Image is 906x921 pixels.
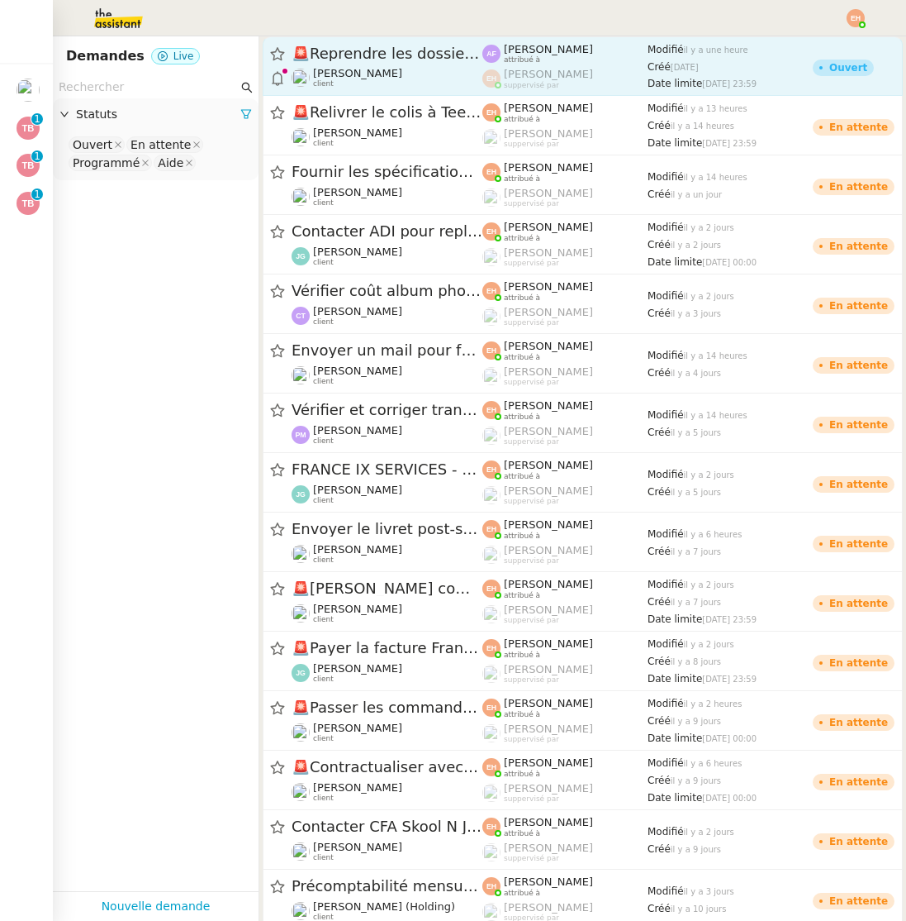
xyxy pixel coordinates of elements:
[313,139,334,148] span: client
[313,781,402,794] span: [PERSON_NAME]
[829,718,888,728] div: En attente
[702,139,757,148] span: [DATE] 23:59
[482,459,647,480] app-user-label: attribué à
[504,399,593,412] span: [PERSON_NAME]
[702,675,757,684] span: [DATE] 23:59
[292,664,310,682] img: svg
[504,795,559,804] span: suppervisé par
[647,188,671,200] span: Créé
[671,241,721,250] span: il y a 2 jours
[702,79,757,88] span: [DATE] 23:59
[504,604,593,616] span: [PERSON_NAME]
[292,545,310,563] img: users%2FtFhOaBya8rNVU5KG7br7ns1BCvi2%2Favatar%2Faa8c47da-ee6c-4101-9e7d-730f2e64f978
[292,67,482,88] app-user-detailed-label: client
[482,401,500,419] img: svg
[482,45,500,63] img: svg
[647,171,684,183] span: Modifié
[292,842,310,861] img: users%2F0v3yA2ZOZBYwPN7V38GNVTYjOQj1%2Favatar%2Fa58eb41e-cbb7-4128-9131-87038ae72dcb
[504,306,593,318] span: [PERSON_NAME]
[17,192,40,215] img: svg
[482,460,500,479] img: svg
[504,591,540,600] span: attribué à
[671,63,699,72] span: [DATE]
[647,638,684,650] span: Modifié
[647,239,671,251] span: Créé
[647,596,671,608] span: Créé
[482,367,500,385] img: users%2FyQfMwtYgTqhRP2YHWHmG2s2LYaD3%2Favatar%2Fprofile-pic.png
[829,182,888,192] div: En attente
[292,403,482,418] span: Vérifier et corriger transactions sur Pennylane
[482,578,647,599] app-user-label: attribué à
[313,437,334,446] span: client
[504,43,593,55] span: [PERSON_NAME]
[504,161,593,174] span: [PERSON_NAME]
[292,841,482,862] app-user-detailed-label: client
[504,782,593,795] span: [PERSON_NAME]
[504,127,593,140] span: [PERSON_NAME]
[504,842,593,854] span: [PERSON_NAME]
[482,161,647,183] app-user-label: attribué à
[313,841,402,853] span: [PERSON_NAME]
[292,783,310,801] img: users%2FtFhOaBya8rNVU5KG7br7ns1BCvi2%2Favatar%2Faa8c47da-ee6c-4101-9e7d-730f2e64f978
[292,305,482,327] app-user-detailed-label: client
[684,470,734,480] span: il y a 2 jours
[17,117,40,140] img: svg
[482,604,647,625] app-user-label: suppervisé par
[829,301,888,311] div: En attente
[504,829,540,838] span: attribué à
[504,816,593,828] span: [PERSON_NAME]
[292,879,482,894] span: Précomptabilité mensuelle - [DATE]
[69,136,125,153] nz-select-item: Ouvert
[684,828,734,837] span: il y a 2 jours
[154,155,196,171] nz-select-item: Aide
[671,369,721,378] span: il y a 4 jours
[482,605,500,623] img: users%2FyQfMwtYgTqhRP2YHWHmG2s2LYaD3%2Favatar%2Fprofile-pic.png
[292,224,482,239] span: Contacter ADI pour replanification
[292,462,482,477] span: FRANCE IX SERVICES - RAPPEL 2 FACTURE INVFIX9213
[292,581,482,596] span: [PERSON_NAME] commandes projet Impactes
[482,816,647,837] app-user-label: attribué à
[647,44,684,55] span: Modifié
[73,155,140,170] div: Programmé
[482,723,647,744] app-user-label: suppervisé par
[829,837,888,847] div: En attente
[504,68,593,80] span: [PERSON_NAME]
[504,518,593,531] span: [PERSON_NAME]
[292,485,310,503] img: svg
[504,756,593,769] span: [PERSON_NAME]
[482,340,647,361] app-user-label: attribué à
[671,190,722,199] span: il y a un jour
[482,306,647,327] app-user-label: suppervisé par
[482,127,647,149] app-user-label: suppervisé par
[292,760,482,775] span: Contractualiser avec SKEMA pour apprentissage
[504,199,559,208] span: suppervisé par
[647,103,684,114] span: Modifié
[59,78,238,97] input: Rechercher
[684,351,747,360] span: il y a 14 heures
[504,459,593,471] span: [PERSON_NAME]
[482,222,500,241] img: svg
[482,784,500,802] img: users%2FyQfMwtYgTqhRP2YHWHmG2s2LYaD3%2Favatar%2Fprofile-pic.png
[292,128,310,146] img: users%2FtFhOaBya8rNVU5KG7br7ns1BCvi2%2Favatar%2Faa8c47da-ee6c-4101-9e7d-730f2e64f978
[504,770,540,779] span: attribué à
[504,675,559,685] span: suppervisé par
[504,280,593,293] span: [PERSON_NAME]
[647,792,702,804] span: Date limite
[313,67,402,79] span: [PERSON_NAME]
[31,188,43,200] nz-badge-sup: 1
[313,496,334,505] span: client
[482,103,500,122] img: svg
[504,472,540,481] span: attribué à
[504,81,559,90] span: suppervisé par
[482,129,500,147] img: users%2FyQfMwtYgTqhRP2YHWHmG2s2LYaD3%2Favatar%2Fprofile-pic.png
[313,317,334,327] span: client
[504,353,540,362] span: attribué à
[482,43,647,64] app-user-label: attribué à
[292,103,310,121] span: 🚨
[34,188,40,203] p: 1
[504,318,559,327] span: suppervisé par
[684,104,747,113] span: il y a 13 heures
[292,424,482,446] app-user-detailed-label: client
[647,579,684,590] span: Modifié
[313,246,402,258] span: [PERSON_NAME]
